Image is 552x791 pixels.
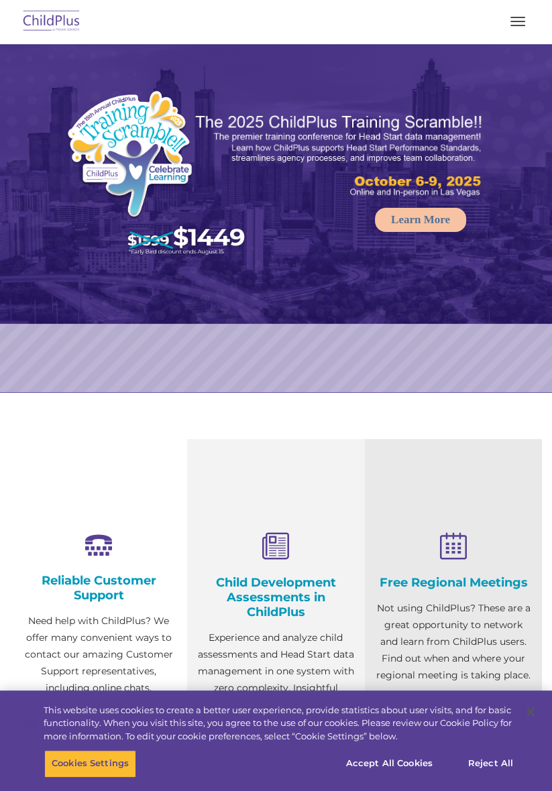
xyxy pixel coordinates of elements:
[375,208,466,232] a: Learn More
[339,749,440,778] button: Accept All Cookies
[449,749,533,778] button: Reject All
[44,704,514,743] div: This website uses cookies to create a better user experience, provide statistics about user visit...
[44,749,136,778] button: Cookies Settings
[197,575,354,619] h4: Child Development Assessments in ChildPlus
[20,573,177,603] h4: Reliable Customer Support
[375,600,532,684] p: Not using ChildPlus? These are a great opportunity to network and learn from ChildPlus users. Fin...
[516,697,545,727] button: Close
[197,629,354,730] p: Experience and analyze child assessments and Head Start data management in one system with zero c...
[20,613,177,730] p: Need help with ChildPlus? We offer many convenient ways to contact our amazing Customer Support r...
[20,6,83,38] img: ChildPlus by Procare Solutions
[375,575,532,590] h4: Free Regional Meetings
